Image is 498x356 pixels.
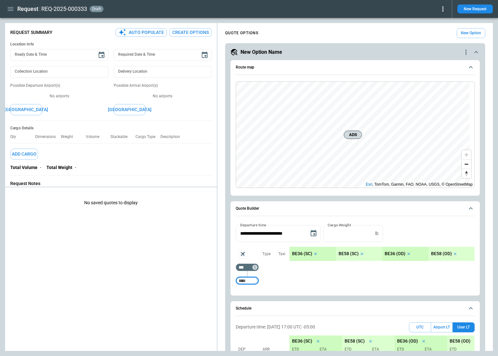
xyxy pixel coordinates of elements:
p: ETA [422,347,445,352]
h1: Request [17,5,38,13]
button: Zoom out [462,159,471,169]
p: Departure time: [DATE] 17:00 UTC -05:00 [236,324,315,330]
p: Weight [61,134,78,139]
h6: Route map [236,65,254,69]
p: - [75,165,76,170]
p: Possible Departure Airport(s) [10,83,109,88]
div: Too short [236,263,259,271]
p: BE36 (OD) [385,251,405,256]
p: ETD [292,347,314,352]
label: Cargo Weight [328,222,351,228]
span: draft [91,7,102,11]
p: Total Weight [46,165,72,170]
p: Request Notes [10,181,212,186]
h2: REQ-2025-000333 [41,5,87,13]
h6: Cargo Details [10,126,212,131]
button: Choose date [95,49,108,61]
p: ETD [345,347,367,352]
h6: Quote Builder [236,206,259,211]
p: BE36 (SC) [292,338,312,344]
p: Dimensions [35,134,61,139]
p: Qty [10,134,21,139]
label: Departure time [240,222,266,228]
button: UTC [409,322,431,332]
button: Zoom in [462,150,471,159]
button: [GEOGRAPHIC_DATA] [114,104,146,115]
button: Add Cargo [10,149,38,160]
button: Schedule [236,301,475,316]
p: BE58 (SC) [339,251,359,256]
p: - [40,165,41,170]
div: quote-option-actions [462,48,470,56]
button: Create Options [169,28,212,37]
button: New Option [457,28,485,38]
p: Taxi [278,251,285,257]
p: Dep [238,347,261,352]
p: Stackable [110,134,133,139]
p: ETD [397,347,420,352]
p: BE36 (SC) [292,251,312,256]
p: Arr [263,347,285,352]
button: New Option Namequote-option-actions [230,48,480,56]
p: Cargo Type [135,134,160,139]
p: BE58 (OD) [431,251,452,256]
a: Esri [366,182,372,187]
p: BE58 (OD) [450,338,470,344]
h4: QUOTE OPTIONS [225,32,258,35]
span: Aircraft selection [238,249,248,259]
p: No saved quotes to display [5,190,217,216]
h6: Schedule [236,306,251,311]
button: User LT [453,322,475,332]
button: Choose date, selected date is Oct 15, 2025 [307,227,320,240]
canvas: Map [236,82,469,188]
p: lb [375,231,379,236]
h5: New Option Name [241,49,282,56]
p: No airports [114,93,212,99]
button: Route map [236,60,475,75]
button: New Request [457,4,493,13]
button: Auto Populate [116,28,167,37]
div: Too short [236,277,259,285]
p: Type [262,251,271,257]
p: ETA [370,347,392,352]
div: Route map [236,81,475,188]
button: Quote Builder [236,201,475,216]
p: ETA [317,347,339,352]
h6: Location Info [10,42,212,47]
p: No airports [10,93,109,99]
p: Request Summary [10,30,53,35]
button: [GEOGRAPHIC_DATA] [10,104,42,115]
button: Choose date [198,49,211,61]
div: , TomTom, Garmin, FAO, NOAA, USGS, © OpenStreetMap [366,181,473,188]
span: ADS [347,132,359,138]
p: Possible Arrival Airport(s) [114,83,212,88]
p: Description [160,134,185,139]
p: BE36 (OD) [397,338,418,344]
div: Quote Builder [236,225,475,288]
button: Reset bearing to north [462,169,471,178]
p: Volume [86,134,104,139]
p: Total Volume [10,165,37,170]
p: BE58 (SC) [345,338,365,344]
button: Airport LT [431,322,453,332]
div: scrollable content [290,247,475,261]
p: ETD [450,347,472,352]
